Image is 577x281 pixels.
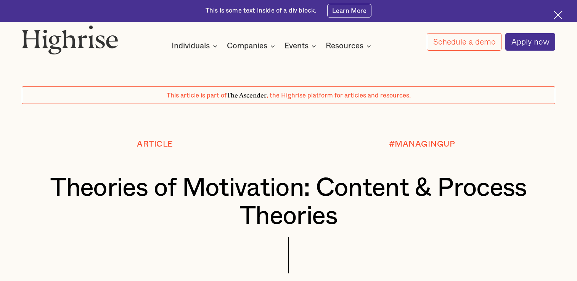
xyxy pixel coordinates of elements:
div: Individuals [172,42,210,51]
div: Companies [227,42,267,51]
img: Highrise logo [22,25,118,54]
a: Schedule a demo [427,33,501,51]
span: The Ascender [227,90,267,98]
a: Apply now [505,33,556,51]
img: Cross icon [554,11,563,19]
div: Events [284,42,309,51]
span: This article is part of [167,93,227,99]
div: This is some text inside of a div block. [206,6,317,15]
a: Learn More [327,4,372,18]
div: Resources [326,42,363,51]
div: Article [137,140,173,148]
h1: Theories of Motivation: Content & Process Theories [44,174,533,230]
span: , the Highrise platform for articles and resources. [267,93,411,99]
div: #MANAGINGUP [389,140,455,148]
